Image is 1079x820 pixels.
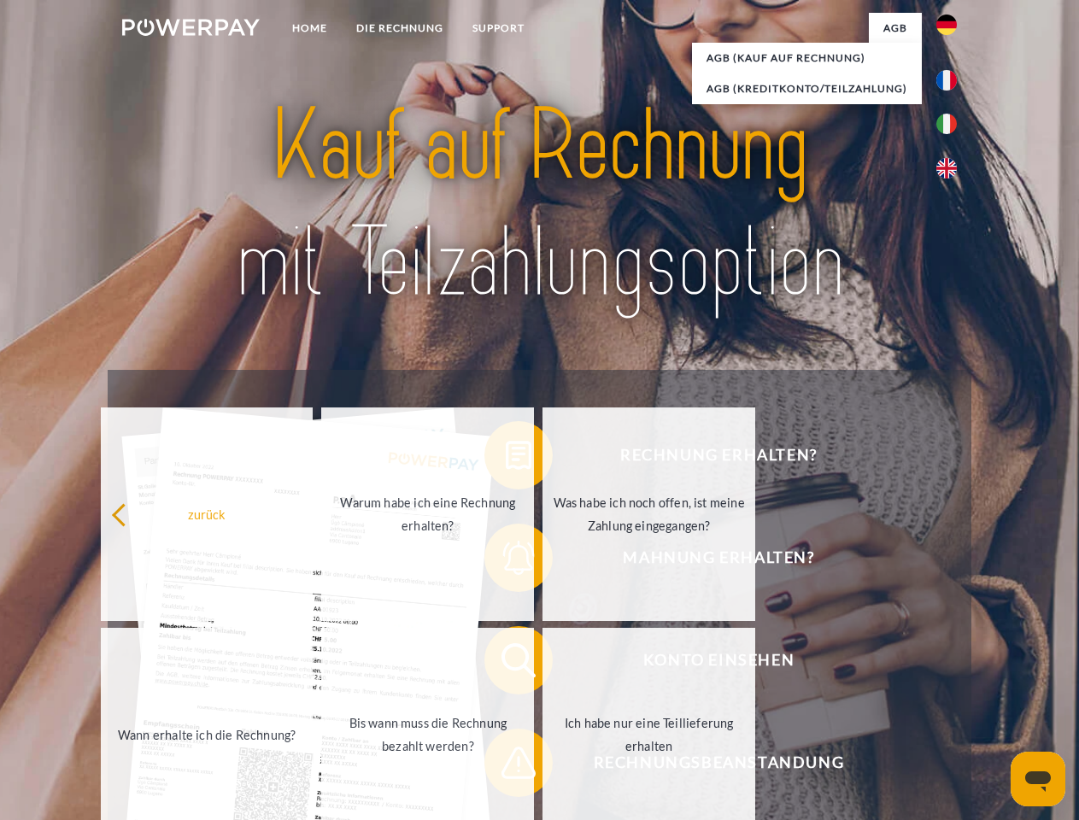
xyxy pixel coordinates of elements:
[553,491,745,537] div: Was habe ich noch offen, ist meine Zahlung eingegangen?
[692,43,922,73] a: AGB (Kauf auf Rechnung)
[331,491,524,537] div: Warum habe ich eine Rechnung erhalten?
[458,13,539,44] a: SUPPORT
[936,15,957,35] img: de
[163,82,916,327] img: title-powerpay_de.svg
[342,13,458,44] a: DIE RECHNUNG
[542,407,755,621] a: Was habe ich noch offen, ist meine Zahlung eingegangen?
[278,13,342,44] a: Home
[936,158,957,179] img: en
[111,723,303,746] div: Wann erhalte ich die Rechnung?
[1011,752,1065,806] iframe: Schaltfläche zum Öffnen des Messaging-Fensters
[869,13,922,44] a: agb
[111,502,303,525] div: zurück
[122,19,260,36] img: logo-powerpay-white.svg
[553,712,745,758] div: Ich habe nur eine Teillieferung erhalten
[692,73,922,104] a: AGB (Kreditkonto/Teilzahlung)
[936,114,957,134] img: it
[331,712,524,758] div: Bis wann muss die Rechnung bezahlt werden?
[936,70,957,91] img: fr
